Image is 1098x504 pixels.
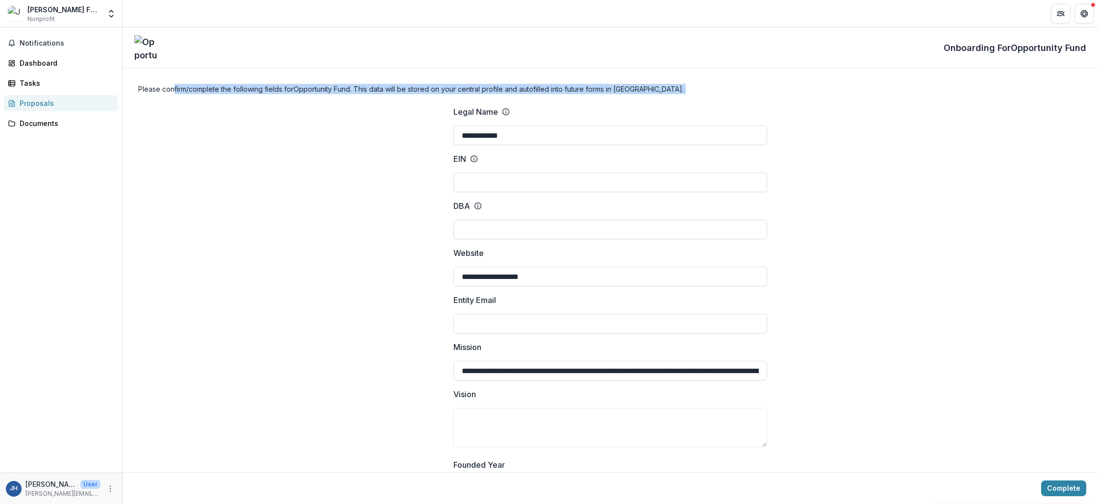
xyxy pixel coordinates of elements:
[4,115,118,131] a: Documents
[20,58,110,68] div: Dashboard
[944,41,1086,54] p: Onboarding For Opportunity Fund
[104,483,116,495] button: More
[20,98,110,108] div: Proposals
[4,75,118,91] a: Tasks
[20,39,114,48] span: Notifications
[453,247,484,259] p: Website
[1041,480,1086,496] button: Complete
[20,118,110,128] div: Documents
[453,388,476,400] p: Vision
[25,489,100,498] p: [PERSON_NAME][EMAIL_ADDRESS][PERSON_NAME][DOMAIN_NAME]
[4,35,118,51] button: Notifications
[27,15,55,24] span: Nonprofit
[27,4,100,15] div: [PERSON_NAME] Factor
[453,294,496,306] p: Entity Email
[104,4,118,24] button: Open entity switcher
[453,341,481,353] p: Mission
[134,35,159,60] img: Opportunity Fund logo
[80,480,100,489] p: User
[453,106,498,118] p: Legal Name
[1051,4,1071,24] button: Partners
[4,95,118,111] a: Proposals
[4,55,118,71] a: Dashboard
[20,78,110,88] div: Tasks
[25,479,76,489] p: [PERSON_NAME]
[138,84,1082,94] h4: Please confirm/complete the following fields for Opportunity Fund . This data will be stored on y...
[1074,4,1094,24] button: Get Help
[453,200,470,212] p: DBA
[453,153,466,165] p: EIN
[10,485,18,492] div: Joseph Hall
[453,459,505,471] p: Founded Year
[8,6,24,22] img: Jesse Factor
